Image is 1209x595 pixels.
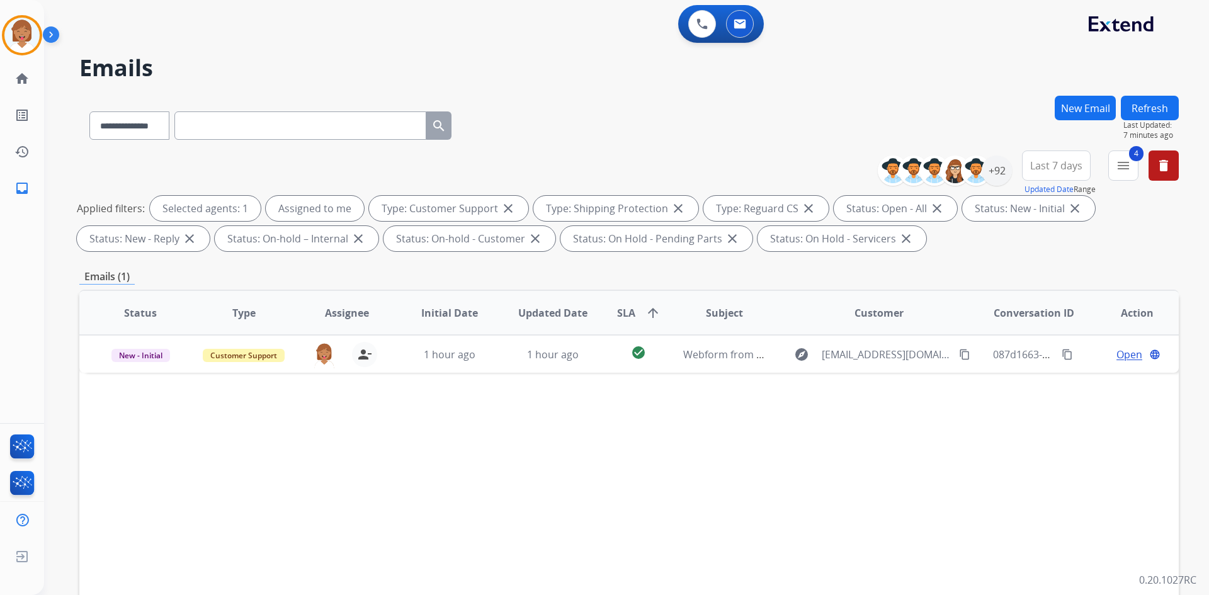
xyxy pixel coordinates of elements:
[982,156,1012,186] div: +92
[533,196,698,221] div: Type: Shipping Protection
[232,305,256,320] span: Type
[929,201,945,216] mat-icon: close
[501,201,516,216] mat-icon: close
[325,305,369,320] span: Assignee
[993,348,1186,361] span: 087d1663-9c04-4538-bdf7-84cab500192e
[1067,201,1082,216] mat-icon: close
[266,196,364,221] div: Assigned to me
[1076,291,1179,335] th: Action
[725,231,740,246] mat-icon: close
[1156,158,1171,173] mat-icon: delete
[1030,163,1082,168] span: Last 7 days
[77,226,210,251] div: Status: New - Reply
[758,226,926,251] div: Status: On Hold - Servicers
[528,231,543,246] mat-icon: close
[631,345,646,360] mat-icon: check_circle
[431,118,446,133] mat-icon: search
[1123,130,1179,140] span: 7 minutes ago
[182,231,197,246] mat-icon: close
[369,196,528,221] div: Type: Customer Support
[854,305,904,320] span: Customer
[79,269,135,285] p: Emails (1)
[1121,96,1179,120] button: Refresh
[421,305,478,320] span: Initial Date
[822,347,951,362] span: [EMAIL_ADDRESS][DOMAIN_NAME]
[14,108,30,123] mat-icon: list_alt
[683,348,968,361] span: Webform from [EMAIL_ADDRESS][DOMAIN_NAME] on [DATE]
[518,305,587,320] span: Updated Date
[794,347,809,362] mat-icon: explore
[111,349,170,362] span: New - Initial
[1025,184,1074,195] button: Updated Date
[1062,349,1073,360] mat-icon: content_copy
[150,196,261,221] div: Selected agents: 1
[834,196,957,221] div: Status: Open - All
[77,201,145,216] p: Applied filters:
[645,305,661,320] mat-icon: arrow_upward
[899,231,914,246] mat-icon: close
[14,71,30,86] mat-icon: home
[1139,572,1196,587] p: 0.20.1027RC
[124,305,157,320] span: Status
[351,231,366,246] mat-icon: close
[14,181,30,196] mat-icon: inbox
[1055,96,1116,120] button: New Email
[560,226,752,251] div: Status: On Hold - Pending Parts
[994,305,1074,320] span: Conversation ID
[424,348,475,361] span: 1 hour ago
[1108,150,1138,181] button: 4
[703,196,829,221] div: Type: Reguard CS
[617,305,635,320] span: SLA
[215,226,378,251] div: Status: On-hold – Internal
[671,201,686,216] mat-icon: close
[1123,120,1179,130] span: Last Updated:
[962,196,1095,221] div: Status: New - Initial
[527,348,579,361] span: 1 hour ago
[14,144,30,159] mat-icon: history
[79,55,1179,81] h2: Emails
[4,18,40,53] img: avatar
[801,201,816,216] mat-icon: close
[1129,146,1144,161] span: 4
[706,305,743,320] span: Subject
[1025,184,1096,195] span: Range
[1116,347,1142,362] span: Open
[1149,349,1161,360] mat-icon: language
[1022,150,1091,181] button: Last 7 days
[959,349,970,360] mat-icon: content_copy
[203,349,285,362] span: Customer Support
[357,347,372,362] mat-icon: person_remove
[312,342,337,368] img: agent-avatar
[1116,158,1131,173] mat-icon: menu
[383,226,555,251] div: Status: On-hold - Customer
